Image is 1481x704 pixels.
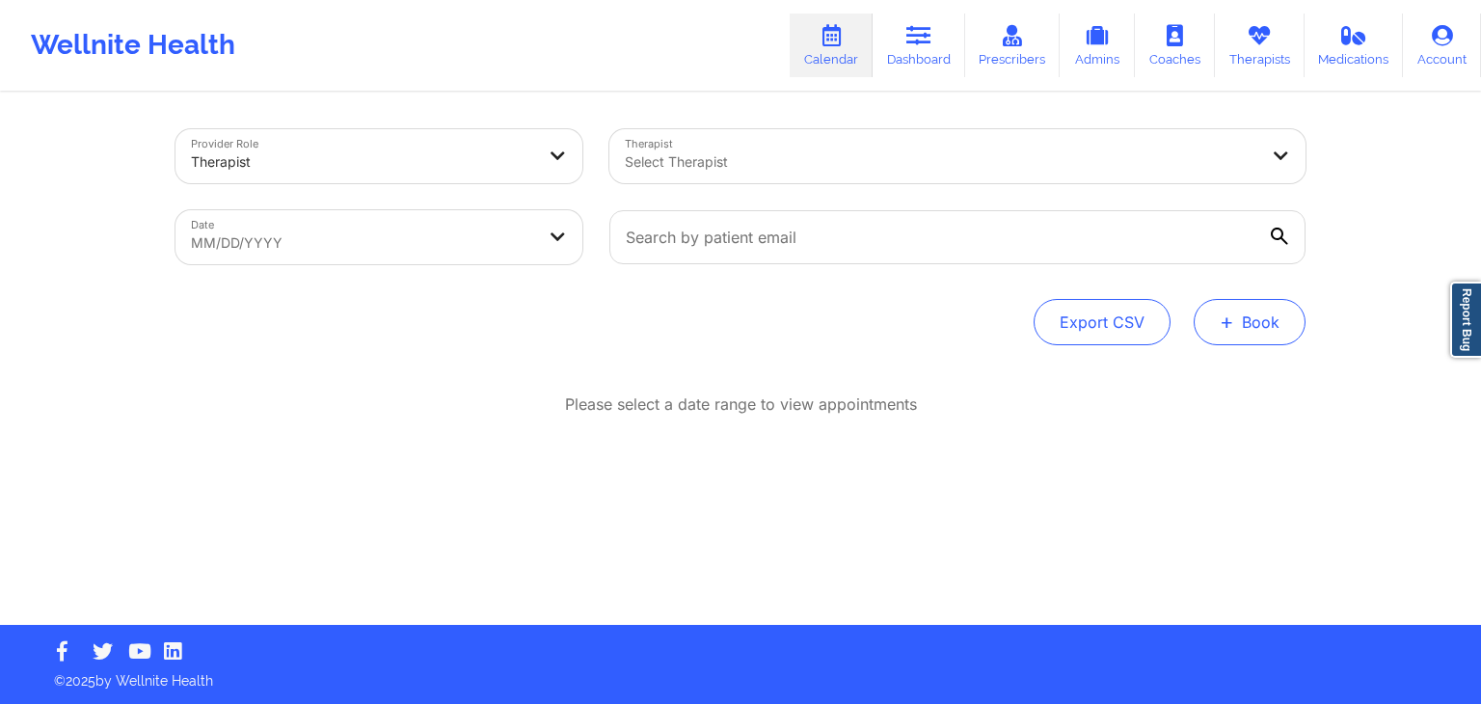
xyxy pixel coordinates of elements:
input: Search by patient email [609,210,1306,264]
a: Medications [1305,14,1404,77]
a: Admins [1060,14,1135,77]
span: + [1220,316,1234,327]
div: Therapist [191,141,534,183]
a: Account [1403,14,1481,77]
a: Dashboard [873,14,965,77]
a: Prescribers [965,14,1061,77]
button: Export CSV [1034,299,1171,345]
a: Calendar [790,14,873,77]
a: Therapists [1215,14,1305,77]
p: Please select a date range to view appointments [565,393,917,416]
p: © 2025 by Wellnite Health [40,658,1441,690]
button: +Book [1194,299,1306,345]
a: Report Bug [1450,282,1481,358]
a: Coaches [1135,14,1215,77]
